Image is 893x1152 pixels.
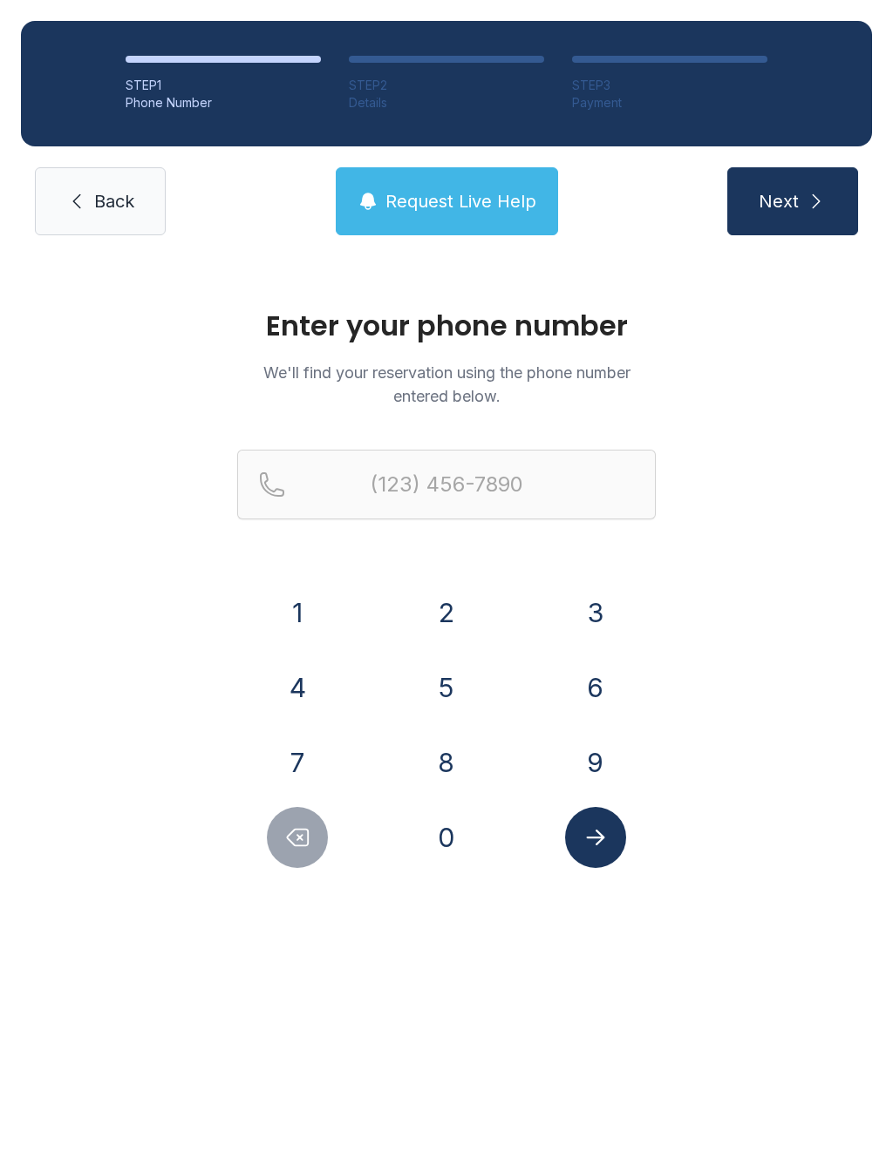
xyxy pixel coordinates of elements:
[416,807,477,868] button: 0
[572,77,767,94] div: STEP 3
[237,312,656,340] h1: Enter your phone number
[237,361,656,408] p: We'll find your reservation using the phone number entered below.
[565,732,626,793] button: 9
[94,189,134,213] span: Back
[385,189,536,213] span: Request Live Help
[237,450,656,519] input: Reservation phone number
[565,807,626,868] button: Submit lookup form
[267,657,328,718] button: 4
[565,582,626,643] button: 3
[267,732,328,793] button: 7
[572,94,767,112] div: Payment
[416,732,477,793] button: 8
[565,657,626,718] button: 6
[349,94,544,112] div: Details
[349,77,544,94] div: STEP 2
[416,657,477,718] button: 5
[267,582,328,643] button: 1
[126,77,321,94] div: STEP 1
[416,582,477,643] button: 2
[759,189,799,213] span: Next
[126,94,321,112] div: Phone Number
[267,807,328,868] button: Delete number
